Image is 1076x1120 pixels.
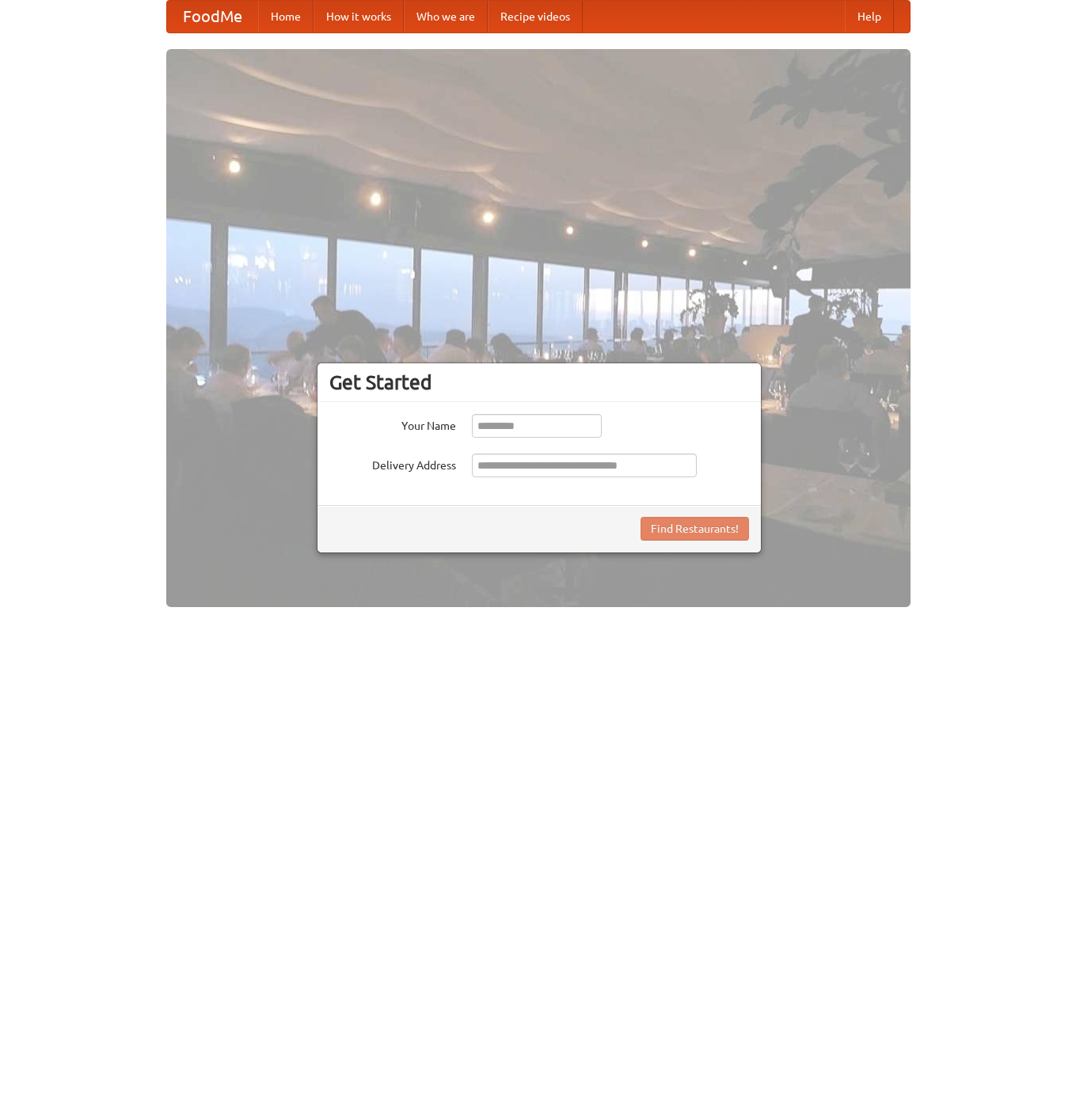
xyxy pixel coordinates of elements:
[641,517,749,541] button: Find Restaurants!
[258,1,314,32] a: Home
[845,1,894,32] a: Help
[314,1,404,32] a: How it works
[404,1,488,32] a: Who we are
[329,454,456,473] label: Delivery Address
[329,414,456,434] label: Your Name
[167,1,258,32] a: FoodMe
[488,1,583,32] a: Recipe videos
[329,370,749,394] h3: Get Started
